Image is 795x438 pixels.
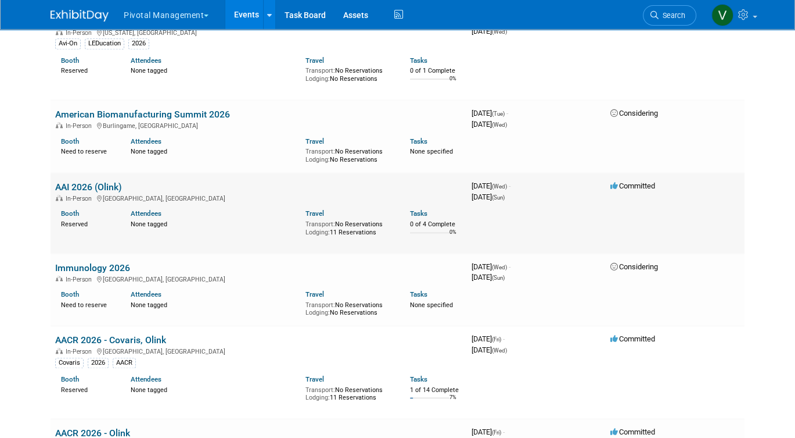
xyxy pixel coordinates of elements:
[305,67,335,74] span: Transport:
[305,220,335,228] span: Transport:
[56,348,63,354] img: In-Person Event
[131,384,296,394] div: None tagged
[61,218,113,229] div: Reserved
[55,120,462,130] div: Burlingame, [GEOGRAPHIC_DATA]
[55,193,462,202] div: [GEOGRAPHIC_DATA], [GEOGRAPHIC_DATA]
[61,299,113,309] div: Need to reserve
[51,10,109,22] img: ExhibitDay
[492,264,507,270] span: (Wed)
[305,229,330,236] span: Lodging:
[492,275,505,281] span: (Sun)
[66,195,95,202] span: In-Person
[113,358,136,368] div: AACR
[55,109,230,120] a: American Biomanufacturing Summit 2026
[131,218,296,229] div: None tagged
[410,137,427,145] a: Tasks
[472,109,508,117] span: [DATE]
[88,358,109,368] div: 2026
[55,27,462,37] div: [US_STATE], [GEOGRAPHIC_DATA]
[305,309,330,316] span: Lodging:
[410,148,453,155] span: None specified
[61,209,79,218] a: Booth
[449,76,456,91] td: 0%
[55,181,122,193] a: AAI 2026 (Olink)
[492,347,507,354] span: (Wed)
[410,220,462,229] div: 0 of 4 Complete
[305,65,393,83] div: No Reservations No Reservations
[56,29,63,35] img: In-Person Event
[66,122,95,130] span: In-Person
[56,195,63,201] img: In-Person Event
[410,301,453,309] span: None specified
[492,194,505,201] span: (Sun)
[472,334,505,343] span: [DATE]
[503,334,505,343] span: -
[492,336,501,343] span: (Fri)
[410,386,462,394] div: 1 of 14 Complete
[610,181,655,190] span: Committed
[410,67,462,75] div: 0 of 1 Complete
[305,218,393,236] div: No Reservations 11 Reservations
[305,384,393,402] div: No Reservations 11 Reservations
[305,386,335,394] span: Transport:
[55,38,81,49] div: Avi-On
[131,56,161,65] a: Attendees
[449,394,456,410] td: 7%
[472,193,505,201] span: [DATE]
[506,109,508,117] span: -
[509,262,510,271] span: -
[503,428,505,436] span: -
[659,11,685,20] span: Search
[55,358,84,368] div: Covaris
[305,137,324,145] a: Travel
[61,145,113,156] div: Need to reserve
[472,120,507,129] span: [DATE]
[472,181,510,190] span: [DATE]
[305,75,330,83] span: Lodging:
[56,122,63,128] img: In-Person Event
[472,273,505,282] span: [DATE]
[131,299,296,309] div: None tagged
[55,334,166,346] a: AACR 2026 - Covaris, Olink
[131,209,161,218] a: Attendees
[492,122,507,128] span: (Wed)
[610,262,658,271] span: Considering
[61,137,79,145] a: Booth
[61,56,79,65] a: Booth
[55,274,462,283] div: [GEOGRAPHIC_DATA], [GEOGRAPHIC_DATA]
[410,375,427,383] a: Tasks
[85,38,124,49] div: LEDucation
[56,276,63,282] img: In-Person Event
[492,111,505,117] span: (Tue)
[472,262,510,271] span: [DATE]
[305,145,393,163] div: No Reservations No Reservations
[131,375,161,383] a: Attendees
[66,348,95,355] span: In-Person
[305,290,324,298] a: Travel
[305,209,324,218] a: Travel
[61,384,113,394] div: Reserved
[492,429,501,436] span: (Fri)
[128,38,149,49] div: 2026
[61,65,113,75] div: Reserved
[66,276,95,283] span: In-Person
[131,290,161,298] a: Attendees
[610,428,655,436] span: Committed
[449,229,456,245] td: 0%
[472,27,507,35] span: [DATE]
[610,109,658,117] span: Considering
[305,375,324,383] a: Travel
[492,29,507,35] span: (Wed)
[410,56,427,65] a: Tasks
[131,137,161,145] a: Attendees
[305,301,335,309] span: Transport:
[711,4,733,26] img: Valerie Weld
[492,183,507,190] span: (Wed)
[610,334,655,343] span: Committed
[61,290,79,298] a: Booth
[66,29,95,37] span: In-Person
[61,375,79,383] a: Booth
[305,148,335,155] span: Transport:
[131,65,296,75] div: None tagged
[643,5,696,26] a: Search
